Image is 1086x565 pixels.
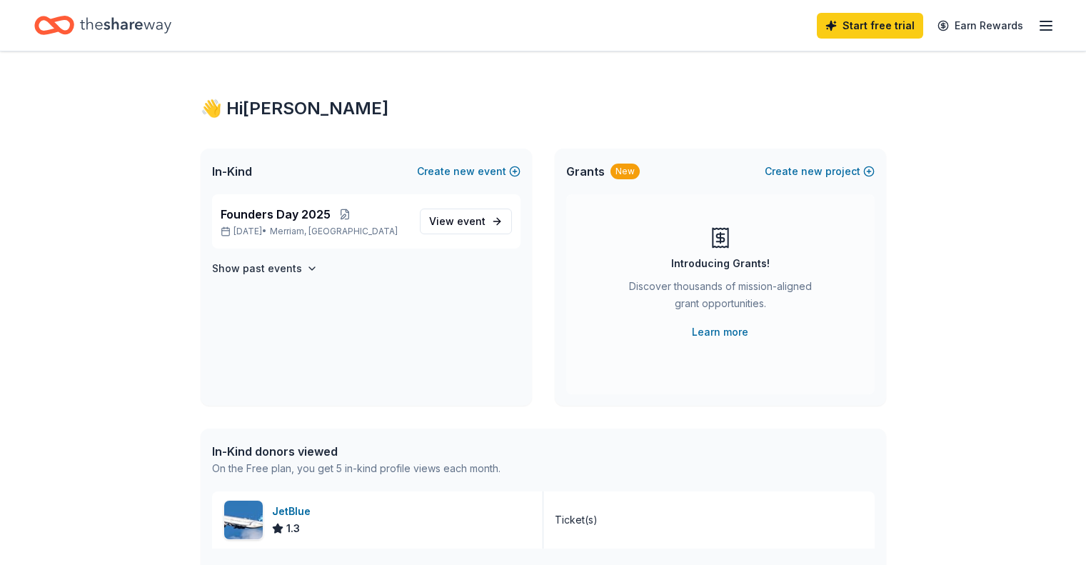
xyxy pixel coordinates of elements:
div: On the Free plan, you get 5 in-kind profile views each month. [212,460,501,477]
span: Founders Day 2025 [221,206,331,223]
p: [DATE] • [221,226,408,237]
span: new [453,163,475,180]
span: View [429,213,486,230]
span: event [457,215,486,227]
img: Image for JetBlue [224,501,263,539]
a: Earn Rewards [929,13,1032,39]
span: 1.3 [286,520,300,537]
a: Start free trial [817,13,923,39]
div: 👋 Hi [PERSON_NAME] [201,97,886,120]
button: Createnewevent [417,163,521,180]
span: In-Kind [212,163,252,180]
span: Grants [566,163,605,180]
button: Show past events [212,260,318,277]
button: Createnewproject [765,163,875,180]
div: Introducing Grants! [671,255,770,272]
a: Learn more [692,324,748,341]
div: JetBlue [272,503,316,520]
div: Discover thousands of mission-aligned grant opportunities. [623,278,818,318]
a: View event [420,209,512,234]
div: In-Kind donors viewed [212,443,501,460]
div: Ticket(s) [555,511,598,529]
h4: Show past events [212,260,302,277]
span: Merriam, [GEOGRAPHIC_DATA] [270,226,398,237]
span: new [801,163,823,180]
a: Home [34,9,171,42]
div: New [610,164,640,179]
